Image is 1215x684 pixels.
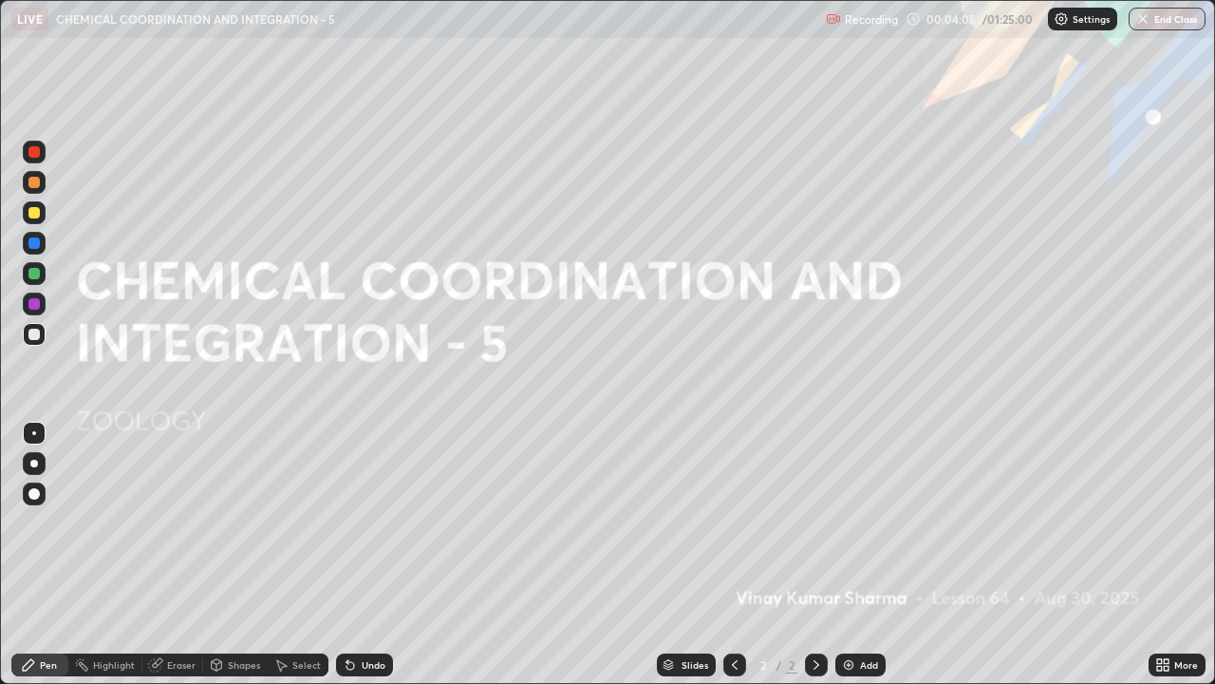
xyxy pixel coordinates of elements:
div: Add [860,660,878,670]
div: Slides [682,660,708,670]
img: end-class-cross [1135,11,1150,27]
div: 2 [786,656,797,674]
div: Shapes [228,660,260,670]
div: Undo [362,660,385,670]
p: Recording [845,12,898,27]
div: More [1174,660,1198,670]
p: Settings [1073,14,1110,24]
div: Select [292,660,321,670]
div: Pen [40,660,57,670]
div: Eraser [167,660,196,670]
img: class-settings-icons [1054,11,1069,27]
img: recording.375f2c34.svg [826,11,841,27]
button: End Class [1129,8,1206,30]
p: CHEMICAL COORDINATION AND INTEGRATION - 5 [56,11,335,27]
img: add-slide-button [841,657,856,673]
div: Highlight [93,660,135,670]
div: / [776,659,782,671]
div: 2 [754,659,773,671]
p: LIVE [17,11,43,27]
